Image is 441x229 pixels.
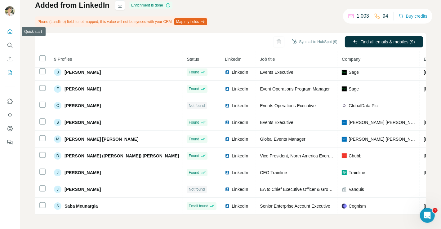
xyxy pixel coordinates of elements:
[349,153,361,159] span: Chubb
[232,153,248,159] span: LinkedIn
[107,10,118,21] div: Close
[65,186,101,192] span: [PERSON_NAME]
[399,12,427,20] button: Buy credits
[12,44,112,76] p: Hi [PERSON_NAME][EMAIL_ADDRESS][DOMAIN_NAME] 👋
[260,86,330,91] span: Event Operations Program Manager
[225,103,230,108] img: LinkedIn logo
[78,10,91,22] img: Profile image for Christian
[287,37,342,46] button: Sync all to HubSpot (9)
[5,40,15,51] button: Search
[383,12,388,20] p: 94
[5,137,15,148] button: Feedback
[232,170,248,176] span: LinkedIn
[187,57,199,62] span: Status
[189,170,199,175] span: Found
[54,85,61,93] div: E
[98,187,108,192] span: Help
[349,136,416,142] span: [PERSON_NAME] [PERSON_NAME] International
[35,0,109,10] h1: Added from LinkedIn
[13,132,111,144] button: View status page
[342,204,347,209] img: company-logo
[232,86,248,92] span: LinkedIn
[260,70,293,75] span: Events Executive
[66,10,79,22] img: Profile image for Aurélie
[357,12,369,20] p: 1,003
[65,170,101,176] span: [PERSON_NAME]
[349,103,377,109] span: GlobalData Plc
[129,2,172,9] div: Enrichment is done
[54,186,61,193] div: J
[12,12,18,22] img: logo
[360,39,415,45] span: Find all emails & mobiles (9)
[342,86,347,91] img: company-logo
[189,120,199,125] span: Found
[232,119,248,126] span: LinkedIn
[54,135,61,143] div: M
[424,57,434,62] span: Email
[260,170,287,175] span: CEO Trainline
[342,120,347,125] img: company-logo
[260,153,364,158] span: Vice President, North America Events & Sponsorships
[65,86,101,92] span: [PERSON_NAME]
[232,136,248,142] span: LinkedIn
[6,152,118,176] div: Ask a questionAI Agent and team can help
[83,172,124,197] button: Help
[54,102,61,109] div: C
[189,187,205,192] span: Not found
[65,103,101,109] span: [PERSON_NAME]
[225,57,241,62] span: LinkedIn
[225,86,230,91] img: LinkedIn logo
[225,170,230,175] img: LinkedIn logo
[349,119,416,126] span: [PERSON_NAME] [PERSON_NAME] International
[232,103,248,109] span: LinkedIn
[54,152,61,160] div: D
[54,169,61,176] div: J
[12,76,112,86] p: How can we help?
[225,153,230,158] img: LinkedIn logo
[189,86,199,92] span: Found
[260,120,293,125] span: Events Executive
[342,103,347,108] img: company-logo
[260,137,305,142] span: Global Events Manager
[232,203,248,209] span: LinkedIn
[5,109,15,121] button: Use Surfe API
[260,57,275,62] span: Job title
[342,170,347,175] img: company-logo
[225,120,230,125] img: LinkedIn logo
[433,208,438,213] span: 1
[90,10,102,22] div: Profile image for Miranda
[35,16,208,27] div: Phone (Landline) field is not mapped, this value will not be synced with your CRM
[342,153,347,158] img: company-logo
[5,53,15,64] button: Enrich CSV
[65,119,101,126] span: [PERSON_NAME]
[65,69,101,75] span: [PERSON_NAME]
[5,67,15,78] button: My lists
[13,123,111,130] div: All services are online
[189,136,199,142] span: Found
[225,70,230,75] img: LinkedIn logo
[65,153,179,159] span: [PERSON_NAME] ([PERSON_NAME]) [PERSON_NAME]
[5,26,15,37] button: Quick start
[349,69,359,75] span: Sage
[349,86,359,92] span: Sage
[5,6,15,16] img: Avatar
[54,57,72,62] span: 9 Profiles
[174,18,207,25] button: Map my fields
[189,69,199,75] span: Found
[13,157,104,164] div: Ask a question
[342,57,360,62] span: Company
[232,69,248,75] span: LinkedIn
[420,208,435,223] iframe: Intercom live chat
[345,36,423,47] button: Find all emails & mobiles (9)
[349,186,364,192] span: Vanquis
[342,137,347,142] img: company-logo
[65,136,139,142] span: [PERSON_NAME] [PERSON_NAME]
[189,103,205,108] span: Not found
[260,204,330,209] span: Senior Enterprise Account Executive
[41,172,82,197] button: Messages
[54,119,61,126] div: S
[5,96,15,107] button: Use Surfe on LinkedIn
[54,202,61,210] div: S
[51,187,73,192] span: Messages
[342,70,347,75] img: company-logo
